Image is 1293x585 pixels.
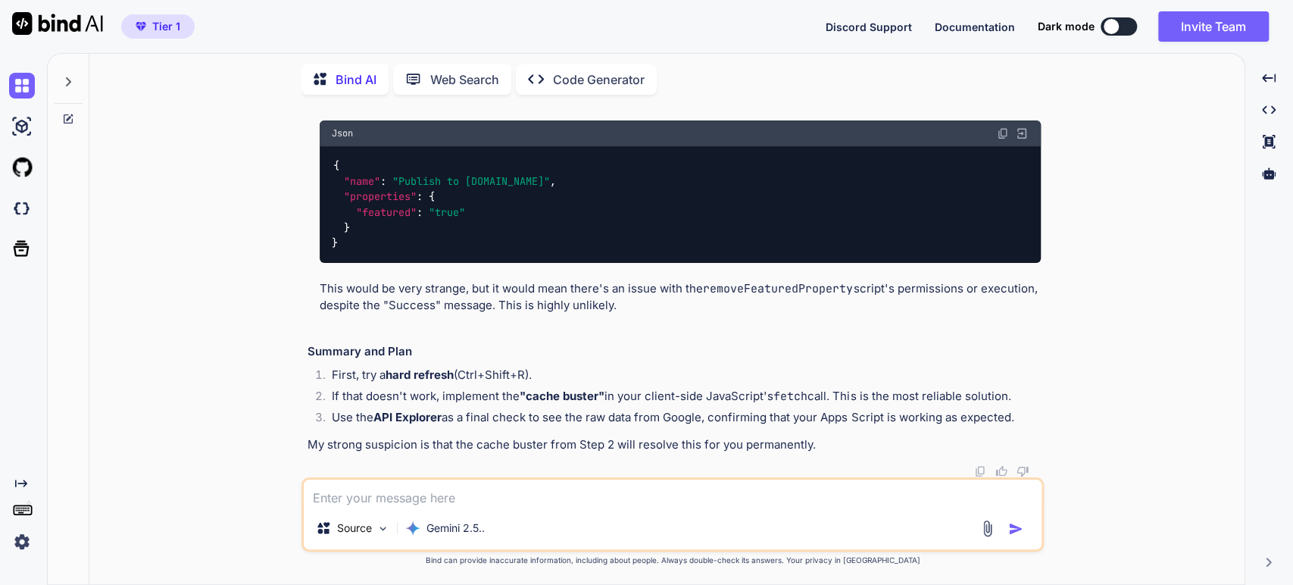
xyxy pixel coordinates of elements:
img: premium [136,22,146,31]
span: "Publish to [DOMAIN_NAME]" [392,174,550,188]
span: } [344,221,350,234]
span: : [417,190,423,204]
img: copy [974,465,986,477]
p: Web Search [430,70,499,89]
code: fetch [773,389,807,404]
p: Gemini 2.5.. [426,521,485,536]
button: Discord Support [826,19,912,35]
img: Open in Browser [1015,127,1029,140]
button: Documentation [935,19,1015,35]
p: Bind can provide inaccurate information, including about people. Always double-check its answers.... [301,555,1044,566]
img: settings [9,529,35,555]
span: "name" [344,174,380,188]
p: Code Generator [553,70,645,89]
span: Documentation [935,20,1015,33]
li: If that doesn't work, implement the in your client-side JavaScript's call. This is the most relia... [320,388,1041,409]
img: chat [9,73,35,99]
code: removeFeaturedProperty [703,281,853,296]
img: copy [997,127,1009,139]
img: darkCloudIdeIcon [9,196,35,221]
span: { [429,190,435,204]
strong: API Explorer [373,410,442,424]
span: Discord Support [826,20,912,33]
span: Json [332,127,353,139]
button: premiumTier 1 [121,14,195,39]
img: githubLight [9,155,35,180]
span: "properties" [344,190,417,204]
button: Invite Team [1158,11,1269,42]
strong: hard refresh [386,368,454,382]
img: Bind AI [12,12,103,35]
img: ai-studio [9,114,35,139]
span: : [380,174,386,188]
img: icon [1008,521,1023,537]
span: Tier 1 [152,19,180,34]
strong: "cache buster" [520,389,604,403]
p: My strong suspicion is that the cache buster from Step 2 will resolve this for you permanently. [308,436,1041,454]
span: { [333,159,339,173]
img: attachment [979,520,996,537]
img: dislike [1017,465,1029,477]
span: "featured" [356,205,417,219]
span: "true" [429,205,465,219]
span: Dark mode [1038,19,1095,34]
img: like [995,465,1007,477]
img: Gemini 2.5 Pro [405,521,420,536]
span: : [417,205,423,219]
li: Use the as a final check to see the raw data from Google, confirming that your Apps Script is wor... [320,409,1041,430]
span: } [332,236,338,250]
p: Source [337,521,372,536]
h3: Summary and Plan [308,343,1041,361]
img: Pick Models [376,522,389,535]
p: This would be very strange, but it would mean there's an issue with the script's permissions or e... [320,280,1041,314]
li: First, try a (Ctrl+Shift+R). [320,367,1041,388]
p: Bind AI [336,70,376,89]
span: , [550,174,556,188]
